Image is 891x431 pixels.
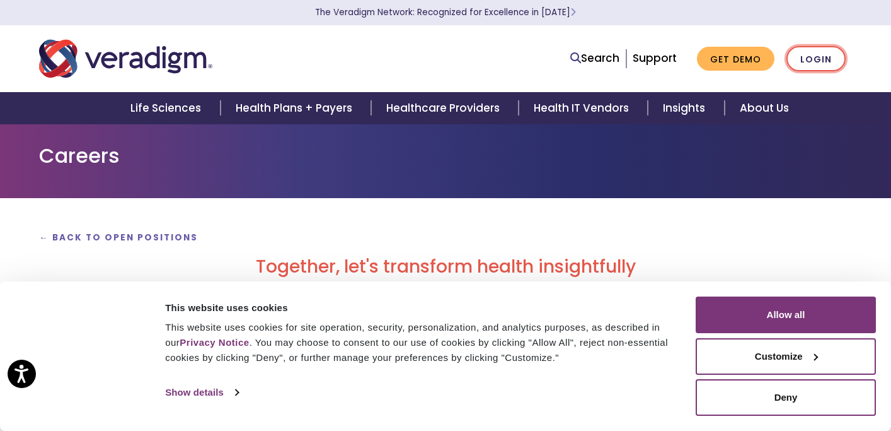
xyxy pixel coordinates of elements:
a: About Us [725,92,804,124]
a: Insights [648,92,724,124]
span: Learn More [570,6,576,18]
a: Health Plans + Payers [221,92,371,124]
a: Privacy Notice [180,337,249,348]
h2: Together, let's transform health insightfully [39,256,852,278]
iframe: Drift Chat Widget [649,353,876,416]
div: This website uses cookies [165,300,681,316]
a: Search [570,50,619,67]
a: The Veradigm Network: Recognized for Excellence in [DATE]Learn More [315,6,576,18]
a: Healthcare Providers [371,92,519,124]
a: Life Sciences [115,92,220,124]
div: This website uses cookies for site operation, security, personalization, and analytics purposes, ... [165,320,681,365]
button: Customize [696,338,876,375]
a: Support [633,50,677,66]
button: Allow all [696,297,876,333]
a: Show details [165,383,238,402]
a: Get Demo [697,47,774,71]
a: Health IT Vendors [519,92,648,124]
h1: Careers [39,144,852,168]
a: Login [786,46,846,72]
img: Veradigm logo [39,38,212,80]
a: ← Back to Open Positions [39,232,198,244]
